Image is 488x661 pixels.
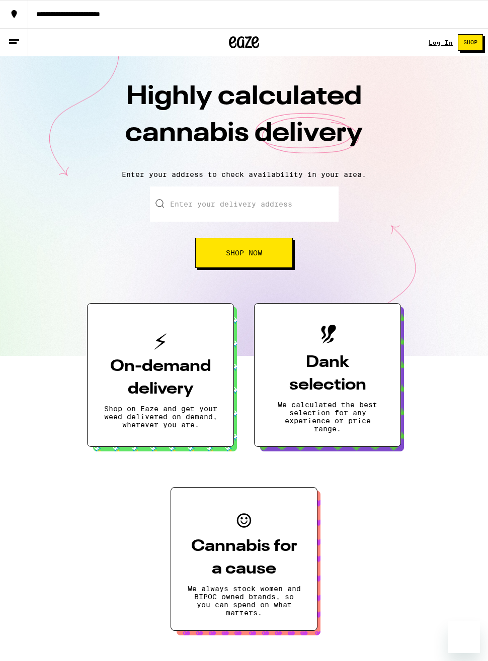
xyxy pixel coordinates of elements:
p: We calculated the best selection for any experience or price range. [271,401,384,433]
h1: Highly calculated cannabis delivery [68,79,420,162]
p: We always stock women and BIPOC owned brands, so you can spend on what matters. [187,585,301,617]
p: Enter your address to check availability in your area. [10,170,478,178]
button: Cannabis for a causeWe always stock women and BIPOC owned brands, so you can spend on what matters. [171,487,317,631]
p: Shop on Eaze and get your weed delivered on demand, wherever you are. [104,405,217,429]
h3: Dank selection [271,351,384,397]
h3: Cannabis for a cause [187,535,301,581]
button: Shop Now [195,238,293,268]
h3: On-demand delivery [104,355,217,401]
span: Shop [463,40,477,45]
button: On-demand deliveryShop on Eaze and get your weed delivered on demand, wherever you are. [87,303,234,447]
input: Enter your delivery address [150,186,339,222]
iframe: Button to launch messaging window [448,621,480,653]
a: Log In [429,39,453,46]
span: Shop Now [226,249,262,256]
button: Dank selectionWe calculated the best selection for any experience or price range. [254,303,401,447]
a: Shop [453,34,488,51]
button: Shop [458,34,483,51]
